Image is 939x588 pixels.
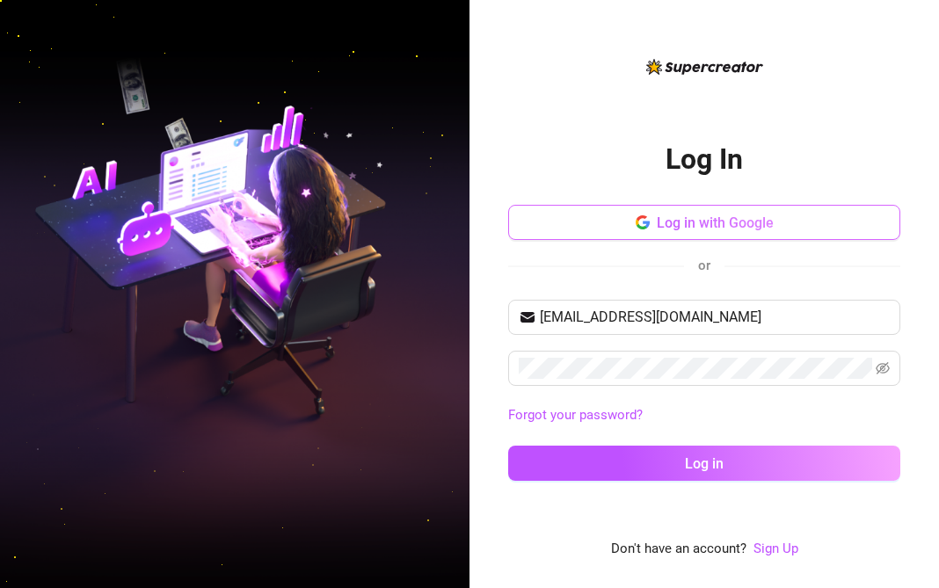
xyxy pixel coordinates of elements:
[508,407,643,423] a: Forgot your password?
[753,541,798,556] a: Sign Up
[508,405,900,426] a: Forgot your password?
[666,142,743,178] h2: Log In
[540,307,890,328] input: Your email
[508,205,900,240] button: Log in with Google
[611,539,746,560] span: Don't have an account?
[685,455,724,472] span: Log in
[646,59,763,75] img: logo-BBDzfeDw.svg
[753,539,798,560] a: Sign Up
[876,361,890,375] span: eye-invisible
[508,446,900,481] button: Log in
[657,214,774,231] span: Log in with Google
[698,258,710,273] span: or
